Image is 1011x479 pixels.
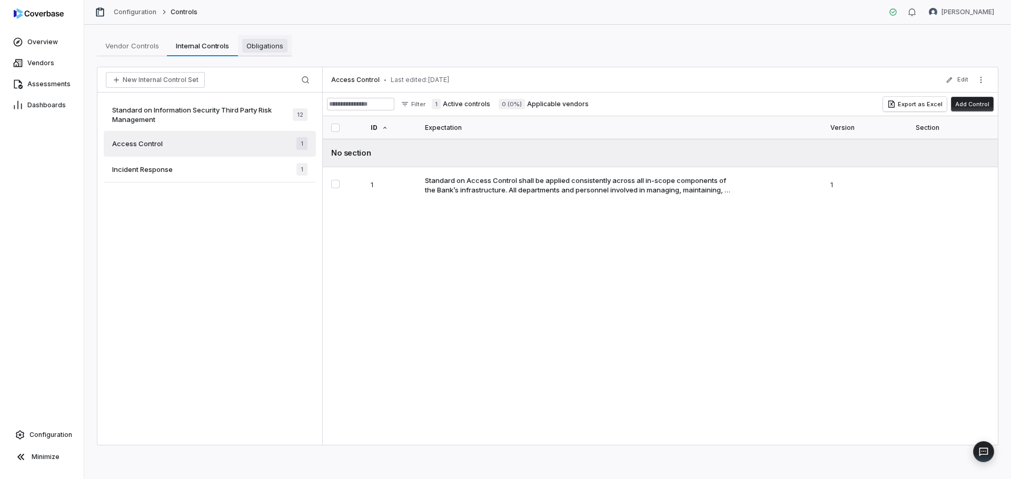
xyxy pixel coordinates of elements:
a: Configuration [114,8,157,16]
span: Minimize [32,453,60,461]
a: Overview [2,33,82,52]
img: logo-D7KZi-bG.svg [14,8,64,19]
a: Access Control1 [104,131,316,157]
label: Active controls [432,99,490,109]
a: Assessments [2,75,82,94]
div: Section [916,116,989,139]
span: 1 [296,137,308,150]
span: Configuration [29,431,72,439]
span: [PERSON_NAME] [941,8,994,16]
span: 0 (0%) [499,99,525,109]
span: 1 [296,163,308,176]
div: Expectation [425,116,817,139]
td: 1 [364,167,419,203]
a: Vendors [2,54,82,73]
button: Export as Excel [883,97,947,111]
span: Dashboards [27,101,66,109]
a: Configuration [4,425,80,444]
div: No section [331,147,989,158]
div: ID [371,116,412,139]
a: Dashboards [2,96,82,115]
div: Standard on Access Control shall be applied consistently across all in-scope components of the Ba... [425,176,733,195]
span: Controls [171,8,197,16]
span: Vendor Controls [101,39,163,53]
span: 1 [432,99,441,109]
label: Applicable vendors [499,99,589,109]
button: Minimize [4,446,80,467]
span: Internal Controls [172,39,233,53]
button: Filter [397,98,430,110]
span: 12 [293,108,308,121]
img: Scott McMichael avatar [929,8,937,16]
button: More actions [973,72,989,88]
span: Standard on Information Security Third Party Risk Management [112,105,293,124]
button: Edit [943,70,972,89]
button: Scott McMichael avatar[PERSON_NAME] [923,4,1000,20]
button: Select 1 control [331,180,340,188]
span: • [384,76,386,84]
div: Version [830,116,904,139]
span: Vendors [27,59,54,67]
span: Filter [411,100,425,108]
span: Access Control [112,139,163,148]
span: Obligations [242,39,288,53]
a: Incident Response1 [104,157,316,182]
span: Access Control [331,76,380,84]
button: Add Control [951,97,994,111]
a: Standard on Information Security Third Party Risk Management12 [104,99,316,131]
span: Incident Response [112,165,173,174]
button: New Internal Control Set [106,72,205,88]
td: 1 [824,167,910,203]
span: Assessments [27,80,71,88]
span: Last edited: [DATE] [391,76,450,84]
span: Overview [27,38,58,46]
